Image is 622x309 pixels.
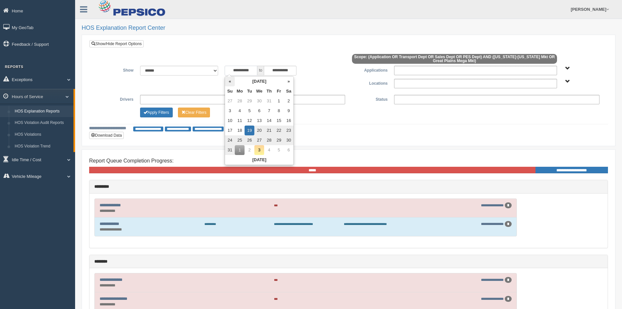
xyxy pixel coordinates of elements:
th: Mo [235,86,245,96]
td: 14 [264,116,274,126]
label: Drivers [94,95,137,103]
td: 31 [264,96,274,106]
td: 2 [245,145,254,155]
td: 4 [235,106,245,116]
td: 3 [225,106,235,116]
label: Show [94,66,137,74]
a: Show/Hide Report Options [89,40,144,47]
td: 30 [284,135,294,145]
a: HOS Explanation Reports [12,106,73,117]
th: [DATE] [235,77,284,86]
label: Status [348,95,391,103]
td: 19 [245,126,254,135]
td: 26 [245,135,254,145]
td: 6 [254,106,264,116]
td: 13 [254,116,264,126]
a: HOS Violations [12,129,73,141]
td: 20 [254,126,264,135]
a: HOS Violation Audit Reports [12,117,73,129]
td: 30 [254,96,264,106]
label: Locations [349,79,391,87]
label: Applications [348,66,391,74]
td: 2 [284,96,294,106]
td: 16 [284,116,294,126]
td: 24 [225,135,235,145]
td: 18 [235,126,245,135]
th: We [254,86,264,96]
td: 11 [235,116,245,126]
span: to [257,66,264,76]
td: 10 [225,116,235,126]
td: 28 [235,96,245,106]
th: Th [264,86,274,96]
td: 25 [235,135,245,145]
td: 1 [235,145,245,155]
td: 5 [245,106,254,116]
th: Sa [284,86,294,96]
td: 17 [225,126,235,135]
button: Change Filter Options [178,108,210,117]
td: 1 [274,96,284,106]
th: » [284,77,294,86]
td: 4 [264,145,274,155]
td: 6 [284,145,294,155]
button: Change Filter Options [140,108,173,117]
td: 8 [274,106,284,116]
td: 12 [245,116,254,126]
td: 23 [284,126,294,135]
td: 27 [225,96,235,106]
th: Su [225,86,235,96]
a: HOS Violation Trend [12,141,73,152]
td: 21 [264,126,274,135]
td: 29 [245,96,254,106]
span: Scope: (Application OR Transport Dept OR Sales Dept OR PES Dept) AND ([US_STATE]-[US_STATE] Mkt O... [352,54,557,64]
td: 29 [274,135,284,145]
td: 28 [264,135,274,145]
td: 9 [284,106,294,116]
td: 31 [225,145,235,155]
h2: HOS Explanation Report Center [82,25,615,31]
th: Tu [245,86,254,96]
button: Download Data [89,132,124,139]
td: 7 [264,106,274,116]
th: « [225,77,235,86]
td: 3 [254,145,264,155]
td: 15 [274,116,284,126]
h4: Report Queue Completion Progress: [89,158,608,164]
td: 5 [274,145,284,155]
td: 22 [274,126,284,135]
th: [DATE] [225,155,294,165]
td: 27 [254,135,264,145]
th: Fr [274,86,284,96]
